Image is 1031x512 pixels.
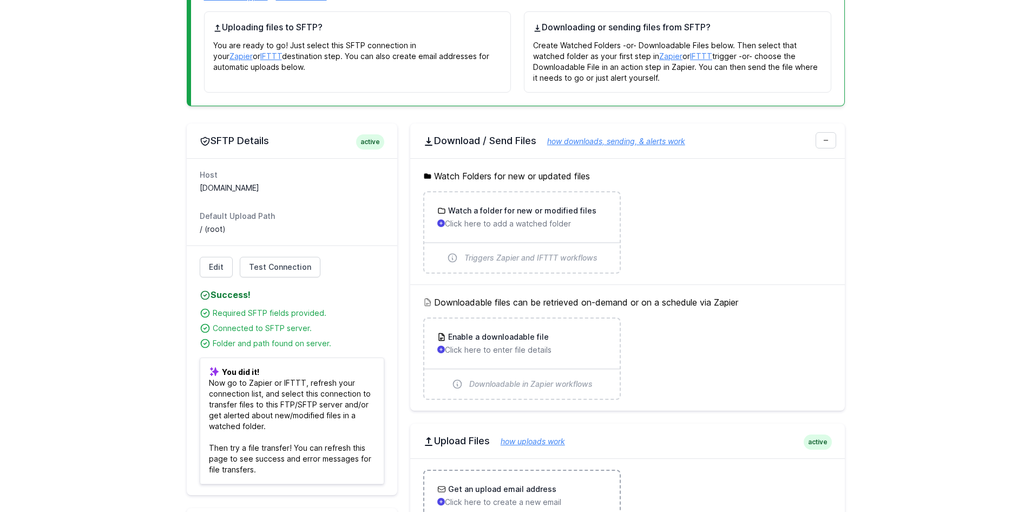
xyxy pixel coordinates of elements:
dd: / (root) [200,224,384,235]
a: Test Connection [240,257,320,277]
span: active [356,134,384,150]
h4: Success! [200,288,384,301]
span: Test Connection [249,262,311,273]
div: Folder and path found on server. [213,338,384,349]
a: Watch a folder for new or modified files Click here to add a watched folder Triggers Zapier and I... [424,192,620,273]
p: Click here to enter file details [437,345,607,355]
h2: SFTP Details [200,134,384,147]
h5: Watch Folders for new or updated files [423,170,832,183]
p: Now go to Zapier or IFTTT, refresh your connection list, and select this connection to transfer f... [200,358,384,484]
p: Click here to add a watched folder [437,218,607,229]
p: Click here to create a new email [437,497,607,508]
a: IFTTT [690,51,712,61]
div: Connected to SFTP server. [213,323,384,334]
h2: Upload Files [423,435,832,448]
a: how uploads work [490,437,565,446]
h4: Uploading files to SFTP? [213,21,502,34]
h5: Downloadable files can be retrieved on-demand or on a schedule via Zapier [423,296,832,309]
p: Create Watched Folders -or- Downloadable Files below. Then select that watched folder as your fir... [533,34,822,83]
a: Edit [200,257,233,277]
iframe: Drift Widget Chat Controller [977,458,1018,499]
a: Enable a downloadable file Click here to enter file details Downloadable in Zapier workflows [424,319,620,399]
dt: Default Upload Path [200,211,384,222]
a: Zapier [659,51,682,61]
a: how downloads, sending, & alerts work [536,137,685,146]
span: Downloadable in Zapier workflows [469,379,593,390]
h3: Enable a downloadable file [446,332,549,342]
h4: Downloading or sending files from SFTP? [533,21,822,34]
h3: Get an upload email address [446,484,556,495]
b: You did it! [222,367,259,377]
h3: Watch a folder for new or modified files [446,205,596,216]
dd: [DOMAIN_NAME] [200,183,384,193]
a: Zapier [229,51,253,61]
span: Triggers Zapier and IFTTT workflows [464,252,597,263]
span: active [804,435,832,450]
p: You are ready to go! Just select this SFTP connection in your or destination step. You can also c... [213,34,502,73]
h2: Download / Send Files [423,134,832,147]
dt: Host [200,170,384,180]
div: Required SFTP fields provided. [213,308,384,319]
a: IFTTT [260,51,282,61]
